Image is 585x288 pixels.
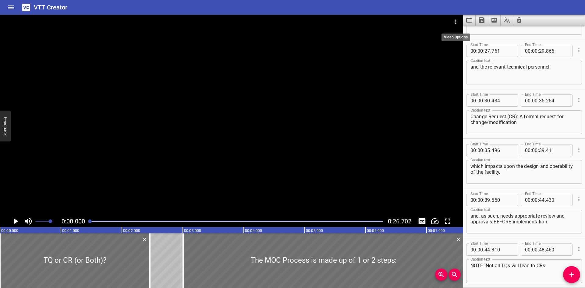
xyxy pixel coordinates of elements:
[484,194,490,206] input: 39
[545,244,546,256] span: .
[476,15,488,26] button: Save captions to file
[470,194,476,206] input: 00
[539,194,545,206] input: 44
[448,15,463,29] button: Video Options
[525,94,531,107] input: 00
[501,15,513,26] button: Translate captions
[416,215,428,227] button: Toggle captions
[531,244,532,256] span: :
[538,194,539,206] span: :
[539,45,545,57] input: 29
[539,144,545,156] input: 39
[491,45,514,57] input: 761
[388,218,411,225] span: 0:26.702
[575,146,583,154] button: Cue Options
[488,15,501,26] button: Extract captions from video
[484,94,490,107] input: 30
[367,229,384,233] text: 00:06.000
[484,45,490,57] input: 27
[532,194,538,206] input: 00
[532,94,538,107] input: 00
[575,245,583,253] button: Cue Options
[491,144,514,156] input: 496
[538,144,539,156] span: :
[575,191,582,207] div: Cue Options
[483,194,484,206] span: :
[477,244,483,256] input: 00
[491,244,514,256] input: 810
[525,244,531,256] input: 00
[545,45,546,57] span: .
[140,236,148,244] button: Delete
[490,144,491,156] span: .
[483,45,484,57] span: :
[490,244,491,256] span: .
[575,195,583,203] button: Cue Options
[546,144,568,156] input: 411
[48,219,52,223] span: Set video volume
[575,42,582,58] div: Cue Options
[476,144,477,156] span: :
[470,244,476,256] input: 00
[531,94,532,107] span: :
[34,2,68,12] h6: VTT Creator
[429,215,441,227] button: Change Playback Speed
[538,244,539,256] span: :
[545,194,546,206] span: .
[90,221,383,222] div: Play progress
[245,229,262,233] text: 00:04.000
[575,96,583,104] button: Cue Options
[476,94,477,107] span: :
[483,144,484,156] span: :
[525,144,531,156] input: 00
[545,144,546,156] span: .
[62,218,85,225] span: 0:00.000
[532,45,538,57] input: 00
[470,213,578,230] textarea: and, as such, needs appropriate review and approvals BEFORE implementation.
[491,194,514,206] input: 550
[477,144,483,156] input: 00
[538,94,539,107] span: :
[575,46,583,54] button: Cue Options
[470,263,578,280] textarea: NOTE: Not all TQs will lead to CRs
[478,16,485,24] svg: Save captions to file
[490,94,491,107] span: .
[455,236,463,244] button: Delete
[532,144,538,156] input: 00
[539,94,545,107] input: 35
[575,241,582,257] div: Cue Options
[491,94,514,107] input: 434
[470,94,476,107] input: 00
[490,45,491,57] span: .
[428,229,445,233] text: 00:07.000
[563,266,580,283] button: Add Cue
[490,194,491,206] span: .
[477,94,483,107] input: 00
[476,45,477,57] span: :
[484,144,490,156] input: 35
[1,229,18,233] text: 00:00.000
[545,94,546,107] span: .
[470,144,476,156] input: 00
[123,229,140,233] text: 00:02.000
[23,215,34,227] button: Toggle mute
[531,194,532,206] span: :
[546,45,568,57] input: 866
[525,45,531,57] input: 00
[575,92,582,108] div: Cue Options
[539,244,545,256] input: 48
[525,194,531,206] input: 00
[546,194,568,206] input: 430
[484,244,490,256] input: 44
[62,229,79,233] text: 00:01.000
[463,15,476,26] button: Load captions from file
[470,64,578,81] textarea: and the relevant technical personnel.
[477,194,483,206] input: 00
[470,114,578,131] textarea: Change Request (CR): A formal request for change/modification
[470,163,578,181] textarea: which impacts upon the design and operability of the facility,
[477,45,483,57] input: 00
[10,215,21,227] button: Play/Pause
[306,229,323,233] text: 00:05.000
[483,94,484,107] span: :
[575,142,582,158] div: Cue Options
